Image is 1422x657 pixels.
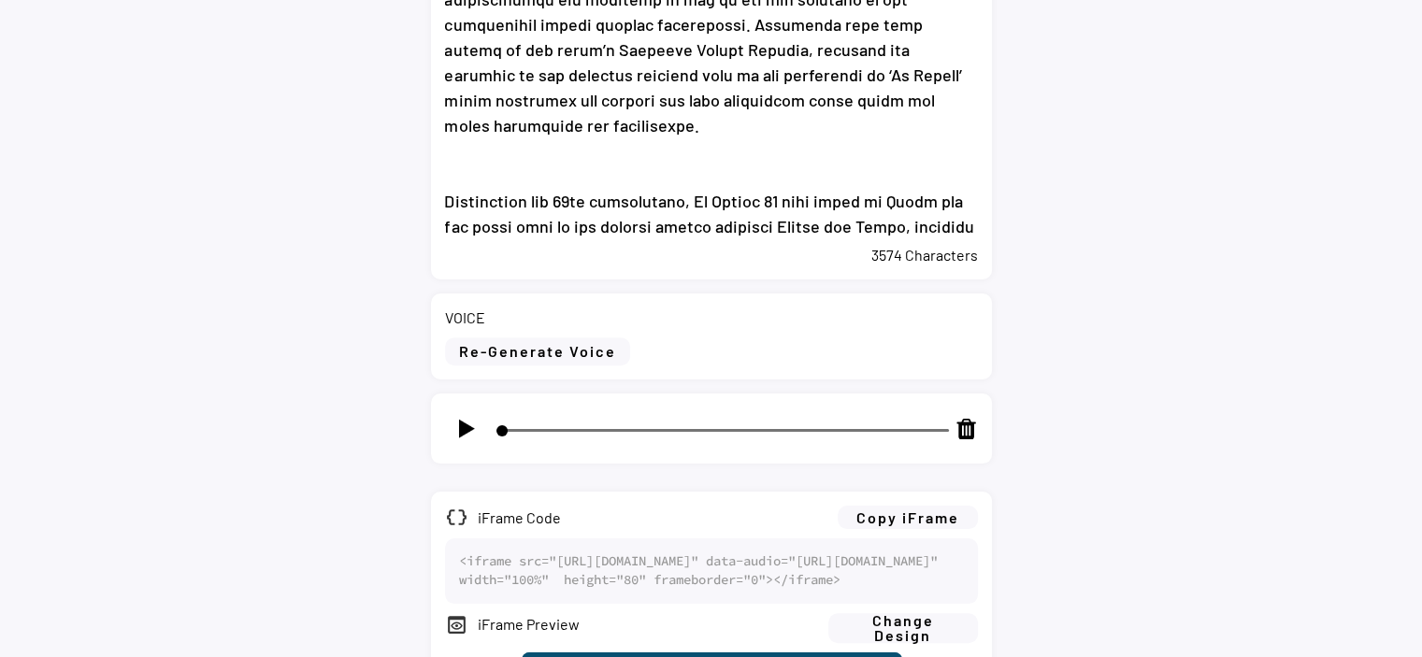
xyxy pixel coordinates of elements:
div: This audio is generated automatically. Inaccuracies may occur due to the reading by the virtual v... [420,15,442,37]
button: preview [445,613,468,636]
div: Listen to this content [122,16,248,36]
button: Change Design [828,613,978,643]
div: 3574 Characters [445,245,978,265]
div: iFrame Code [478,507,828,528]
img: Headphones.svg [92,15,114,37]
div: VOICE [445,307,485,328]
div: <iframe src="[URL][DOMAIN_NAME]" data-audio="[URL][DOMAIN_NAME]" width="100%" height="80" framebo... [459,552,964,589]
div: iFrame Preview [478,614,819,635]
img: icons8-play-50.png [454,417,478,440]
button: Re-Generate Voice [445,337,630,365]
button: data_object [445,506,468,529]
button: Copy iFrame [838,506,978,529]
